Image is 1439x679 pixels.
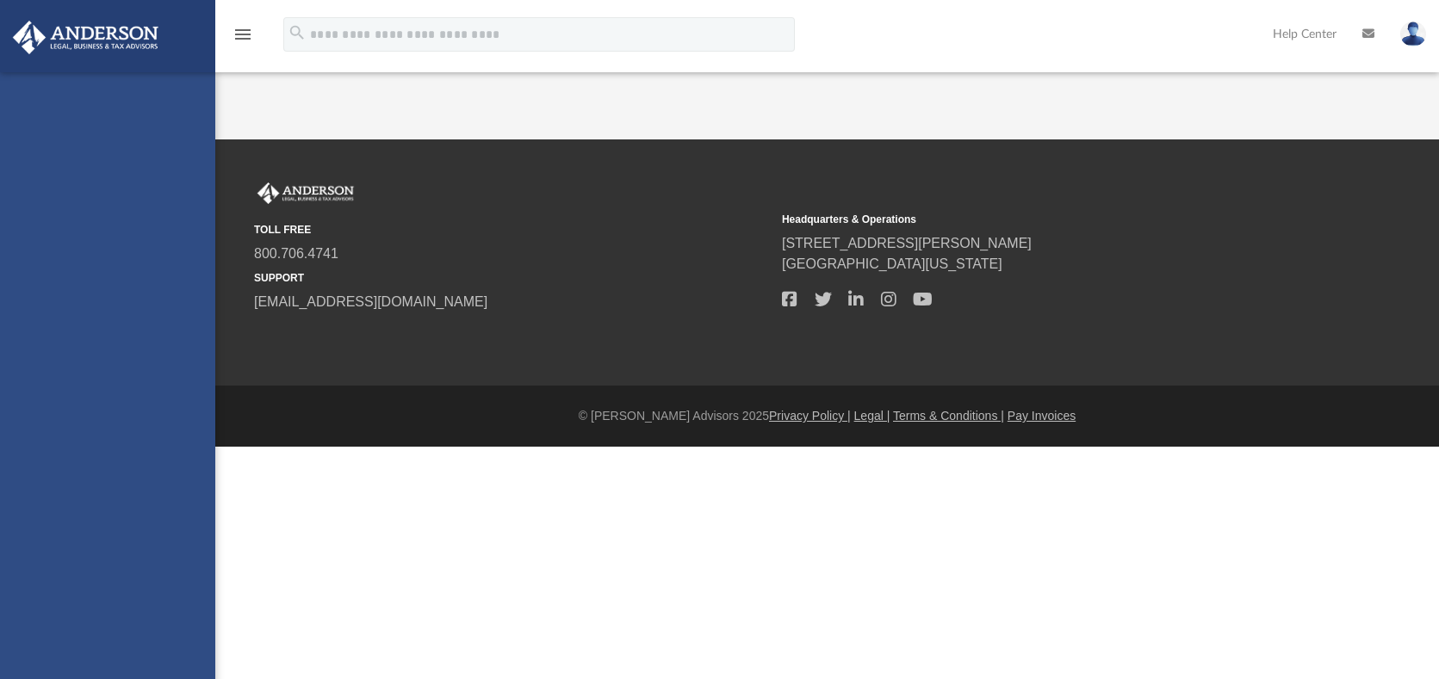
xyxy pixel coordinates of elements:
a: [GEOGRAPHIC_DATA][US_STATE] [782,256,1002,271]
small: SUPPORT [254,270,770,286]
img: Anderson Advisors Platinum Portal [8,21,164,54]
small: Headquarters & Operations [782,212,1298,227]
small: TOLL FREE [254,222,770,238]
i: menu [233,24,253,45]
a: [EMAIL_ADDRESS][DOMAIN_NAME] [254,294,487,309]
a: Pay Invoices [1008,409,1076,423]
a: menu [233,33,253,45]
a: Terms & Conditions | [893,409,1004,423]
a: Privacy Policy | [769,409,851,423]
a: Legal | [854,409,890,423]
a: [STREET_ADDRESS][PERSON_NAME] [782,236,1032,250]
i: search [288,23,307,42]
img: User Pic [1400,22,1426,46]
div: © [PERSON_NAME] Advisors 2025 [215,407,1439,425]
a: 800.706.4741 [254,246,338,261]
img: Anderson Advisors Platinum Portal [254,182,357,205]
